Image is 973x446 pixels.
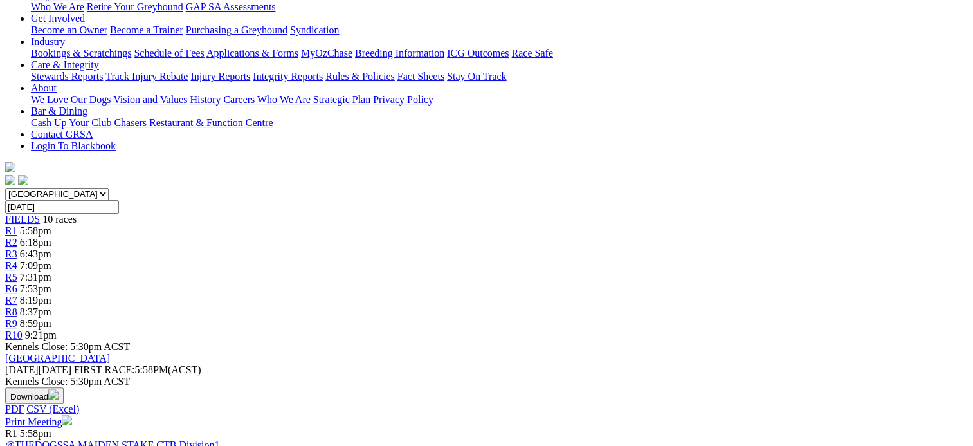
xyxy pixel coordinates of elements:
[31,13,85,24] a: Get Involved
[5,306,17,317] a: R8
[253,71,323,82] a: Integrity Reports
[325,71,395,82] a: Rules & Policies
[447,71,506,82] a: Stay On Track
[87,1,183,12] a: Retire Your Greyhound
[447,48,509,59] a: ICG Outcomes
[186,1,276,12] a: GAP SA Assessments
[5,175,15,185] img: facebook.svg
[20,428,51,439] span: 5:58pm
[373,94,433,105] a: Privacy Policy
[5,364,71,375] span: [DATE]
[25,330,57,340] span: 9:21pm
[206,48,298,59] a: Applications & Forms
[31,48,968,59] div: Industry
[31,36,65,47] a: Industry
[31,94,968,106] div: About
[511,48,552,59] a: Race Safe
[42,214,77,225] span: 10 races
[20,295,51,306] span: 8:19pm
[31,117,111,128] a: Cash Up Your Club
[31,24,968,36] div: Get Involved
[134,48,204,59] a: Schedule of Fees
[5,260,17,271] a: R4
[223,94,255,105] a: Careers
[5,295,17,306] a: R7
[5,341,130,352] span: Kennels Close: 5:30pm ACST
[5,225,17,236] a: R1
[301,48,352,59] a: MyOzChase
[48,389,59,400] img: download.svg
[74,364,134,375] span: FIRST RACE:
[5,387,64,404] button: Download
[105,71,188,82] a: Track Injury Rebate
[5,283,17,294] a: R6
[31,117,968,129] div: Bar & Dining
[313,94,370,105] a: Strategic Plan
[186,24,287,35] a: Purchasing a Greyhound
[5,428,17,439] span: R1
[5,318,17,329] a: R9
[20,248,51,259] span: 6:43pm
[190,94,221,105] a: History
[62,415,72,425] img: printer.svg
[355,48,444,59] a: Breeding Information
[74,364,201,375] span: 5:58PM(ACST)
[20,318,51,329] span: 8:59pm
[5,376,968,387] div: Kennels Close: 5:30pm ACST
[114,117,273,128] a: Chasers Restaurant & Function Centre
[26,404,79,414] a: CSV (Excel)
[31,94,111,105] a: We Love Our Dogs
[5,353,110,364] a: [GEOGRAPHIC_DATA]
[20,306,51,317] span: 8:37pm
[20,225,51,236] span: 5:58pm
[5,404,24,414] a: PDF
[397,71,444,82] a: Fact Sheets
[5,416,72,427] a: Print Meeting
[31,106,87,116] a: Bar & Dining
[290,24,339,35] a: Syndication
[110,24,183,35] a: Become a Trainer
[31,71,968,82] div: Care & Integrity
[31,48,131,59] a: Bookings & Scratchings
[5,214,40,225] a: FIELDS
[31,1,84,12] a: Who We Are
[20,283,51,294] span: 7:53pm
[31,24,107,35] a: Become an Owner
[190,71,250,82] a: Injury Reports
[31,71,103,82] a: Stewards Reports
[5,162,15,172] img: logo-grsa-white.png
[257,94,311,105] a: Who We Are
[113,94,187,105] a: Vision and Values
[5,248,17,259] a: R3
[31,82,57,93] a: About
[5,364,39,375] span: [DATE]
[5,330,23,340] a: R10
[5,404,968,415] div: Download
[5,272,17,283] a: R5
[31,1,968,13] div: Greyhounds as Pets
[20,237,51,248] span: 6:18pm
[31,140,116,151] a: Login To Blackbook
[20,260,51,271] span: 7:09pm
[31,129,93,140] a: Contact GRSA
[20,272,51,283] span: 7:31pm
[5,200,119,214] input: Select date
[31,59,99,70] a: Care & Integrity
[5,237,17,248] a: R2
[18,175,28,185] img: twitter.svg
